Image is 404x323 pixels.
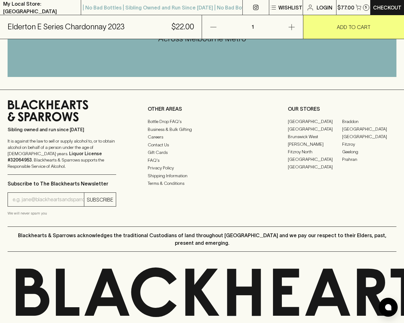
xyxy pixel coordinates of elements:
a: [GEOGRAPHIC_DATA] [288,156,342,163]
p: We will never spam you [8,210,116,216]
a: Fitzroy North [288,148,342,156]
a: Business & Bulk Gifting [148,126,256,133]
a: Privacy Policy [148,164,256,172]
p: Subscribe to The Blackhearts Newsletter [8,180,116,187]
a: [GEOGRAPHIC_DATA] [342,125,396,133]
p: Checkout [373,4,401,11]
a: Gift Cards [148,149,256,156]
input: e.g. jane@blackheartsandsparrows.com.au [13,195,84,205]
a: Contact Us [148,141,256,149]
p: It is against the law to sell or supply alcohol to, or to obtain alcohol on behalf of a person un... [8,138,116,169]
p: 1 [245,15,260,39]
p: 5 [365,6,367,9]
button: ADD TO CART [303,15,404,39]
button: SUBSCRIBE [84,193,116,206]
h5: $22.00 [171,22,194,32]
a: Brunswick West [288,133,342,140]
h5: Elderton E Series Chardonnay 2023 [8,22,125,32]
p: OTHER AREAS [148,105,256,113]
a: Bottle Drop FAQ's [148,118,256,126]
p: Wishlist [278,4,302,11]
a: [GEOGRAPHIC_DATA] [342,133,396,140]
a: Prahran [342,156,396,163]
a: Braddon [342,118,396,125]
a: FAQ's [148,156,256,164]
p: Sibling owned and run since [DATE] [8,126,116,133]
a: Shipping Information [148,172,256,179]
a: [GEOGRAPHIC_DATA] [288,163,342,171]
p: Blackhearts & Sparrows acknowledges the traditional Custodians of land throughout [GEOGRAPHIC_DAT... [12,232,392,247]
a: Careers [148,133,256,141]
p: OUR STORES [288,105,396,113]
a: Terms & Conditions [148,180,256,187]
img: bubble-icon [385,304,391,310]
p: SUBSCRIBE [87,196,113,203]
a: Geelong [342,148,396,156]
a: [PERSON_NAME] [288,140,342,148]
a: [GEOGRAPHIC_DATA] [288,125,342,133]
p: $77.00 [337,4,354,11]
p: ADD TO CART [337,23,371,31]
a: Fitzroy [342,140,396,148]
p: Login [317,4,332,11]
a: [GEOGRAPHIC_DATA] [288,118,342,125]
